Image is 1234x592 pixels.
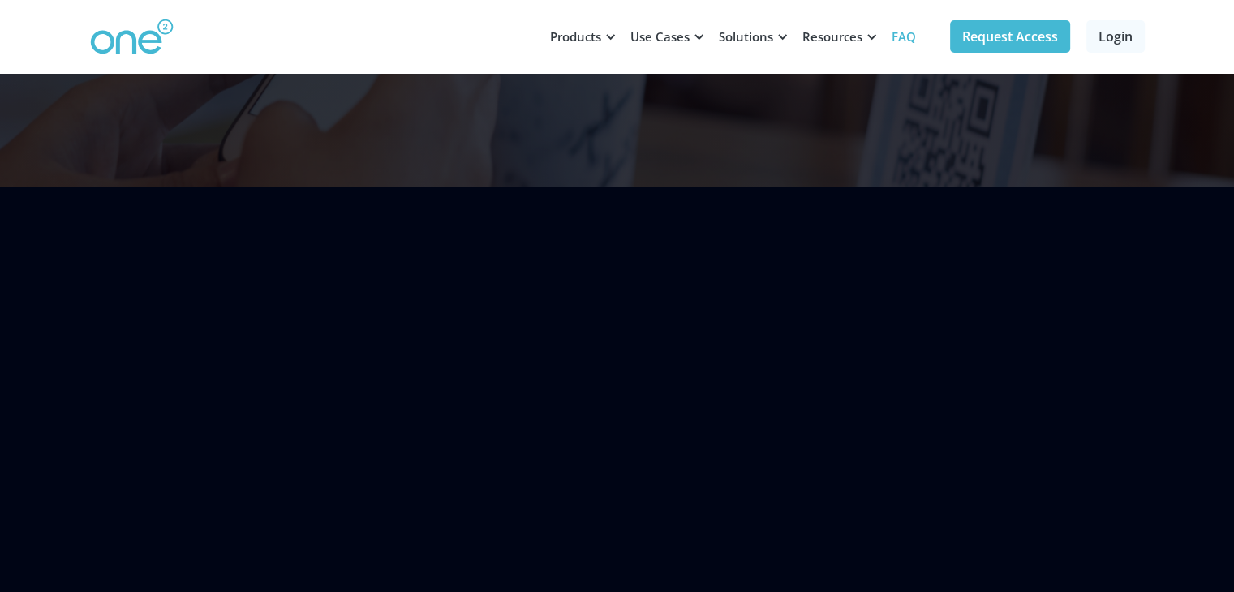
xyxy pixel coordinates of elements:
[550,28,601,45] div: Products
[950,20,1070,53] a: Request Access
[630,28,690,45] div: Use Cases
[802,28,862,45] div: Resources
[882,12,926,61] a: FAQ
[90,19,174,55] img: One2 Logo
[1086,20,1145,53] a: Login
[719,28,773,45] div: Solutions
